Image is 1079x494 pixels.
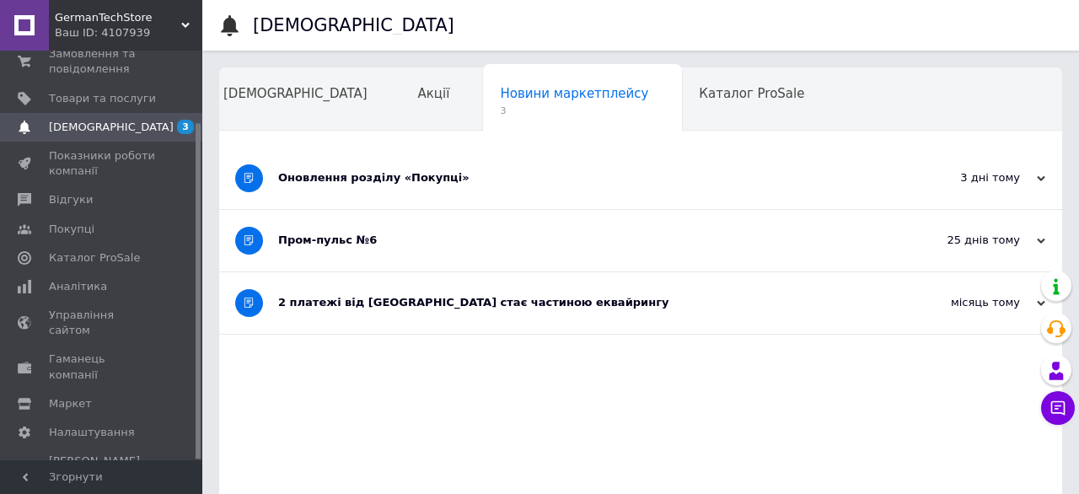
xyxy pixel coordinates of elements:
span: 3 [177,120,194,134]
div: 3 дні тому [877,170,1045,185]
span: [DEMOGRAPHIC_DATA] [49,120,174,135]
span: Каталог ProSale [49,250,140,266]
span: GermanTechStore [55,10,181,25]
span: Товари та послуги [49,91,156,106]
span: Відгуки [49,192,93,207]
div: Ваш ID: 4107939 [55,25,202,40]
span: Управління сайтом [49,308,156,338]
span: Замовлення та повідомлення [49,46,156,77]
span: Покупці [49,222,94,237]
span: Маркет [49,396,92,411]
div: Пром-пульс №6 [278,233,877,248]
div: Оновлення розділу «Покупці» [278,170,877,185]
span: Акції [418,86,450,101]
div: місяць тому [877,295,1045,310]
span: 3 [500,105,648,117]
span: Новини маркетплейсу [500,86,648,101]
span: Показники роботи компанії [49,148,156,179]
button: Чат з покупцем [1041,391,1075,425]
div: 2 платежі від [GEOGRAPHIC_DATA] стає частиною еквайрингу [278,295,877,310]
h1: [DEMOGRAPHIC_DATA] [253,15,454,35]
span: [DEMOGRAPHIC_DATA] [223,86,368,101]
span: Гаманець компанії [49,352,156,382]
span: Аналітика [49,279,107,294]
div: 25 днів тому [877,233,1045,248]
span: Налаштування [49,425,135,440]
span: Каталог ProSale [699,86,804,101]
